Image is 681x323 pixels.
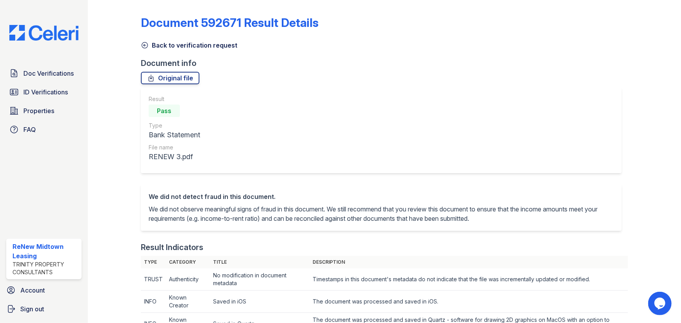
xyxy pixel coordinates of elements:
[141,41,237,50] a: Back to verification request
[149,95,200,103] div: Result
[166,291,210,313] td: Known Creator
[310,268,628,291] td: Timestamps in this document's metadata do not indicate that the file was incrementally updated or...
[141,242,203,253] div: Result Indicators
[310,256,628,268] th: Description
[141,291,166,313] td: INFO
[23,69,74,78] span: Doc Verifications
[141,58,628,69] div: Document info
[648,292,673,315] iframe: chat widget
[141,268,166,291] td: TRUST
[149,105,180,117] div: Pass
[3,282,85,298] a: Account
[149,204,614,223] p: We did not observe meaningful signs of fraud in this document. We still recommend that you review...
[149,151,200,162] div: RENEW 3.pdf
[23,87,68,97] span: ID Verifications
[141,16,318,30] a: Document 592671 Result Details
[23,125,36,134] span: FAQ
[149,130,200,140] div: Bank Statement
[20,304,44,314] span: Sign out
[6,122,82,137] a: FAQ
[6,103,82,119] a: Properties
[210,268,309,291] td: No modification in document metadata
[149,122,200,130] div: Type
[3,301,85,317] a: Sign out
[210,291,309,313] td: Saved in iOS
[23,106,54,115] span: Properties
[12,242,78,261] div: ReNew Midtown Leasing
[20,286,45,295] span: Account
[310,291,628,313] td: The document was processed and saved in iOS.
[141,256,166,268] th: Type
[3,25,85,41] img: CE_Logo_Blue-a8612792a0a2168367f1c8372b55b34899dd931a85d93a1a3d3e32e68fde9ad4.png
[6,66,82,81] a: Doc Verifications
[12,261,78,276] div: Trinity Property Consultants
[141,72,199,84] a: Original file
[149,192,614,201] div: We did not detect fraud in this document.
[166,256,210,268] th: Category
[210,256,309,268] th: Title
[6,84,82,100] a: ID Verifications
[166,268,210,291] td: Authenticity
[149,144,200,151] div: File name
